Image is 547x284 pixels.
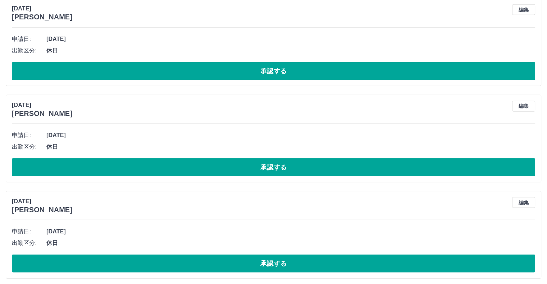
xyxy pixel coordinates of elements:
p: [DATE] [12,101,72,110]
span: [DATE] [46,35,535,43]
span: 休日 [46,46,535,55]
span: 出勤区分: [12,143,46,151]
h3: [PERSON_NAME] [12,110,72,118]
span: 休日 [46,239,535,247]
span: 申請日: [12,35,46,43]
button: 編集 [512,4,535,15]
span: [DATE] [46,227,535,236]
p: [DATE] [12,197,72,206]
span: 休日 [46,143,535,151]
span: 申請日: [12,227,46,236]
span: 申請日: [12,131,46,140]
button: 承認する [12,255,535,273]
button: 承認する [12,62,535,80]
button: 承認する [12,158,535,176]
span: [DATE] [46,131,535,140]
h3: [PERSON_NAME] [12,13,72,21]
button: 編集 [512,101,535,112]
p: [DATE] [12,4,72,13]
span: 出勤区分: [12,46,46,55]
button: 編集 [512,197,535,208]
span: 出勤区分: [12,239,46,247]
h3: [PERSON_NAME] [12,206,72,214]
